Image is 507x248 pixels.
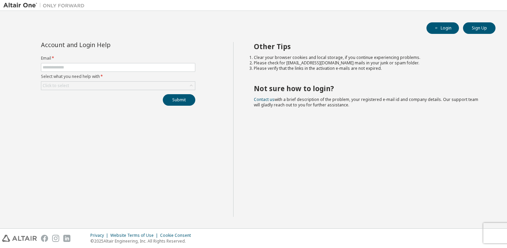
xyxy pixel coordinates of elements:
p: © 2025 Altair Engineering, Inc. All Rights Reserved. [90,238,195,244]
div: Cookie Consent [160,233,195,238]
div: Account and Login Help [41,42,164,47]
div: Click to select [41,82,195,90]
button: Submit [163,94,195,106]
img: instagram.svg [52,235,59,242]
label: Select what you need help with [41,74,195,79]
div: Privacy [90,233,110,238]
img: linkedin.svg [63,235,70,242]
div: Website Terms of Use [110,233,160,238]
h2: Other Tips [254,42,484,51]
li: Clear your browser cookies and local storage, if you continue experiencing problems. [254,55,484,60]
img: altair_logo.svg [2,235,37,242]
img: facebook.svg [41,235,48,242]
span: with a brief description of the problem, your registered e-mail id and company details. Our suppo... [254,97,478,108]
div: Click to select [43,83,69,88]
button: Login [426,22,459,34]
img: Altair One [3,2,88,9]
h2: Not sure how to login? [254,84,484,93]
a: Contact us [254,97,274,102]
li: Please check for [EMAIL_ADDRESS][DOMAIN_NAME] mails in your junk or spam folder. [254,60,484,66]
label: Email [41,56,195,61]
li: Please verify that the links in the activation e-mails are not expired. [254,66,484,71]
button: Sign Up [463,22,495,34]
